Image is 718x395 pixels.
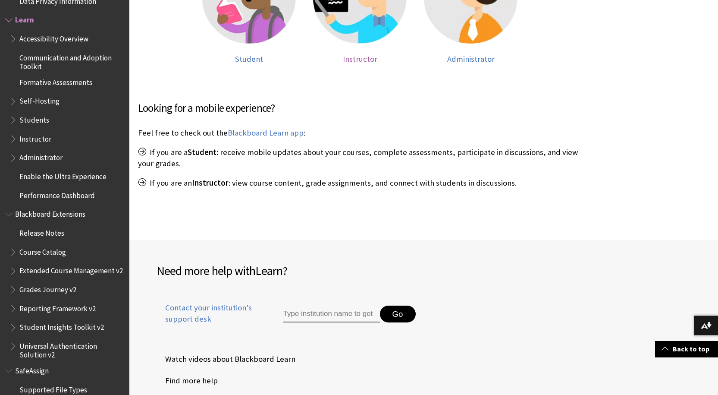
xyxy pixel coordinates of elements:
[138,127,582,139] p: Feel free to check out the :
[157,302,263,325] span: Contact your institution's support desk
[19,32,88,43] span: Accessibility Overview
[19,226,64,237] span: Release Notes
[19,320,104,332] span: Student Insights Toolkit v2
[19,301,96,313] span: Reporting Framework v2
[655,341,718,357] a: Back to top
[380,306,416,323] button: Go
[19,382,87,394] span: Supported File Types
[5,207,124,360] nav: Book outline for Blackboard Extensions
[19,169,107,181] span: Enable the Ultra Experience
[5,13,124,203] nav: Book outline for Blackboard Learn Help
[19,188,95,200] span: Performance Dashboard
[255,263,282,278] span: Learn
[19,94,60,106] span: Self-Hosting
[138,100,582,117] h3: Looking for a mobile experience?
[157,302,263,335] a: Contact your institution's support desk
[15,207,85,219] span: Blackboard Extensions
[447,54,495,64] span: Administrator
[188,147,216,157] span: Student
[19,132,51,143] span: Instructor
[192,178,229,188] span: Instructor
[138,177,582,189] p: If you are an : view course content, grade assignments, and connect with students in discussions.
[157,262,424,280] h2: Need more help with ?
[157,353,295,366] a: Watch videos about Blackboard Learn
[19,264,123,275] span: Extended Course Management v2
[157,374,218,387] a: Find more help
[228,128,304,138] a: Blackboard Learn app
[19,339,123,359] span: Universal Authentication Solution v2
[19,245,66,256] span: Course Catalog
[19,113,49,124] span: Students
[343,54,377,64] span: Instructor
[15,13,34,25] span: Learn
[19,75,92,87] span: Formative Assessments
[283,306,380,323] input: Type institution name to get support
[19,282,76,294] span: Grades Journey v2
[19,51,123,71] span: Communication and Adoption Toolkit
[15,363,49,375] span: SafeAssign
[138,147,582,169] p: If you are a : receive mobile updates about your courses, complete assessments, participate in di...
[235,54,263,64] span: Student
[19,151,63,162] span: Administrator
